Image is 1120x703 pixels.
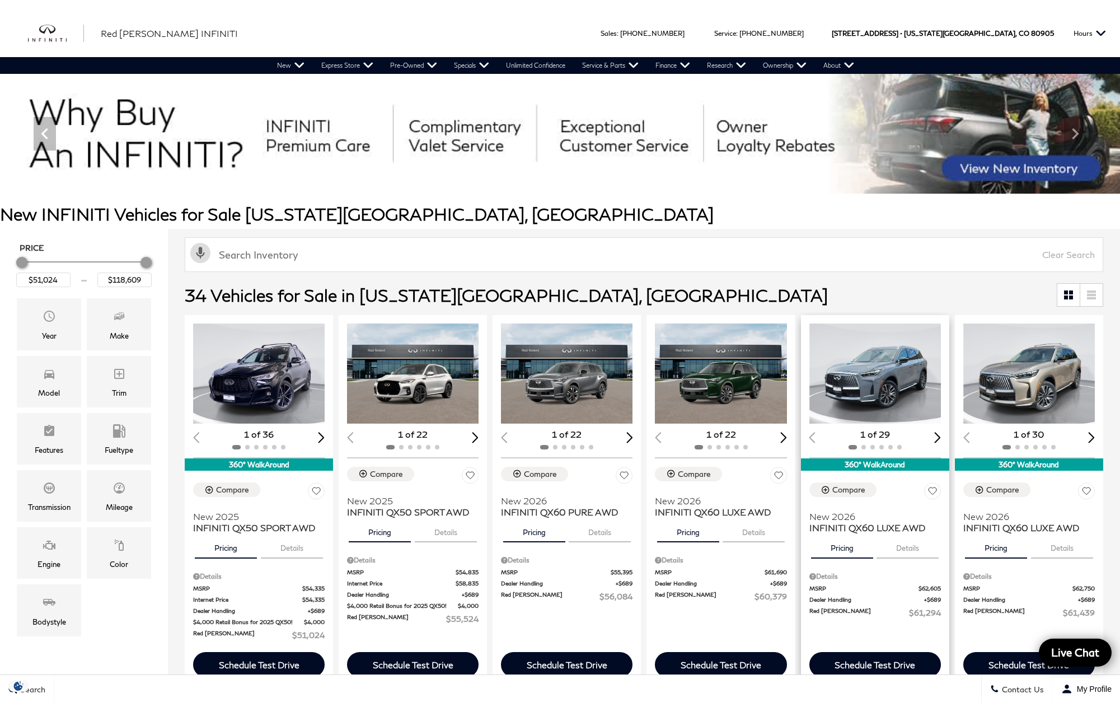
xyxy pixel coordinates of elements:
[101,28,238,39] span: Red [PERSON_NAME] INFINITI
[963,596,1078,604] span: Dealer Handling
[501,467,568,481] button: Compare Vehicle
[531,173,542,184] span: Go to slide 3
[963,607,1095,618] a: Red [PERSON_NAME] $61,439
[501,568,632,577] a: MSRP $55,395
[106,501,133,513] div: Mileage
[655,555,786,565] div: Pricing Details - INFINITI QX60 LUXE AWD
[261,533,323,558] button: details tab
[988,659,1069,670] div: Schedule Test Drive
[655,590,754,602] span: Red [PERSON_NAME]
[739,29,804,38] a: [PHONE_NUMBER]
[302,584,325,593] span: $54,335
[347,590,479,599] a: Dealer Handling $689
[498,57,574,74] a: Unlimited Confidence
[87,298,151,350] div: MakeMake
[501,428,632,440] div: 1 of 22
[736,29,738,38] span: :
[877,533,939,558] button: details tab
[809,504,941,533] a: New 2026INFINITI QX60 LUXE AWD
[112,387,126,399] div: Trim
[1039,639,1112,667] a: Live Chat
[655,495,778,507] span: New 2026
[919,584,941,593] span: $62,605
[963,584,1072,593] span: MSRP
[809,596,941,604] a: Dealer Handling $689
[655,324,788,424] img: 2026 INFINITI QX60 LUXE AWD 1
[1072,685,1112,693] span: My Profile
[835,659,915,670] div: Schedule Test Drive
[43,307,56,329] span: Year
[193,596,302,604] span: Internet Price
[501,579,616,588] span: Dealer Handling
[547,173,558,184] span: Go to slide 4
[43,364,56,387] span: Model
[17,413,81,465] div: FeaturesFeatures
[723,518,785,542] button: details tab
[626,432,633,443] div: Next slide
[501,488,632,518] a: New 2026INFINITI QX60 PURE AWD
[193,629,292,641] span: Red [PERSON_NAME]
[193,607,308,615] span: Dealer Handling
[347,495,470,507] span: New 2025
[43,479,56,501] span: Transmission
[678,469,711,479] div: Compare
[611,568,632,577] span: $55,395
[193,652,325,677] div: Schedule Test Drive - INFINITI QX50 SPORT AWD
[87,413,151,465] div: FueltypeFueltype
[87,527,151,579] div: ColorColor
[347,602,479,610] a: $4,000 Retail Bonus for 2025 QX50! $4,000
[185,237,1103,272] input: Search Inventory
[347,568,479,577] a: MSRP $54,835
[347,652,479,677] div: Schedule Test Drive - INFINITI QX50 SPORT AWD
[193,504,325,533] a: New 2025INFINITI QX50 SPORT AWD
[809,584,941,593] a: MSRP $62,605
[999,685,1044,694] span: Contact Us
[113,479,126,501] span: Mileage
[87,356,151,407] div: TrimTrim
[809,511,932,522] span: New 2026
[113,536,126,558] span: Color
[185,285,828,305] span: 34 Vehicles for Sale in [US_STATE][GEOGRAPHIC_DATA], [GEOGRAPHIC_DATA]
[193,607,325,615] a: Dealer Handling $689
[755,590,787,602] span: $60,379
[809,324,943,424] img: 2026 INFINITI QX60 LUXE AWD 1
[500,173,511,184] span: Go to slide 1
[501,652,632,677] div: Schedule Test Drive - INFINITI QX60 PURE AWD
[32,616,66,628] div: Bodystyle
[755,57,815,74] a: Ownership
[1046,645,1105,659] span: Live Chat
[347,568,456,577] span: MSRP
[501,590,632,602] a: Red [PERSON_NAME] $56,084
[313,57,382,74] a: Express Store
[140,257,152,268] div: Maximum Price
[963,511,1086,522] span: New 2026
[809,522,932,533] span: INFINITI QX60 LUXE AWD
[501,568,611,577] span: MSRP
[193,571,325,582] div: Pricing Details - INFINITI QX50 SPORT AWD
[17,470,81,522] div: TransmissionTransmission
[620,29,685,38] a: [PHONE_NUMBER]
[599,590,632,602] span: $56,084
[655,652,786,677] div: Schedule Test Drive - INFINITI QX60 LUXE AWD
[563,173,574,184] span: Go to slide 5
[963,652,1095,677] div: Schedule Test Drive - INFINITI QX60 LUXE AWD
[1064,117,1086,151] div: Next
[193,596,325,604] a: Internet Price $54,335
[349,518,411,542] button: pricing tab
[601,29,617,38] span: Sales
[302,596,325,604] span: $54,335
[193,428,325,440] div: 1 of 36
[815,57,863,74] a: About
[569,518,631,542] button: details tab
[347,579,479,588] a: Internet Price $58,835
[17,298,81,350] div: YearYear
[655,467,722,481] button: Compare Vehicle
[472,432,479,443] div: Next slide
[780,432,787,443] div: Next slide
[347,613,446,625] span: Red [PERSON_NAME]
[34,117,56,151] div: Previous
[963,522,1086,533] span: INFINITI QX60 LUXE AWD
[963,596,1095,604] a: Dealer Handling $689
[832,485,865,495] div: Compare
[574,57,647,74] a: Service & Parts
